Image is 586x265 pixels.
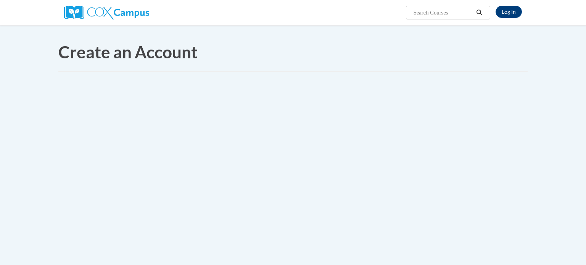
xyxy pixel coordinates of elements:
a: Cox Campus [64,9,149,15]
i:  [476,10,483,16]
input: Search Courses [413,8,474,17]
span: Create an Account [58,42,198,62]
img: Cox Campus [64,6,149,19]
a: Log In [496,6,522,18]
button: Search [474,8,485,17]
